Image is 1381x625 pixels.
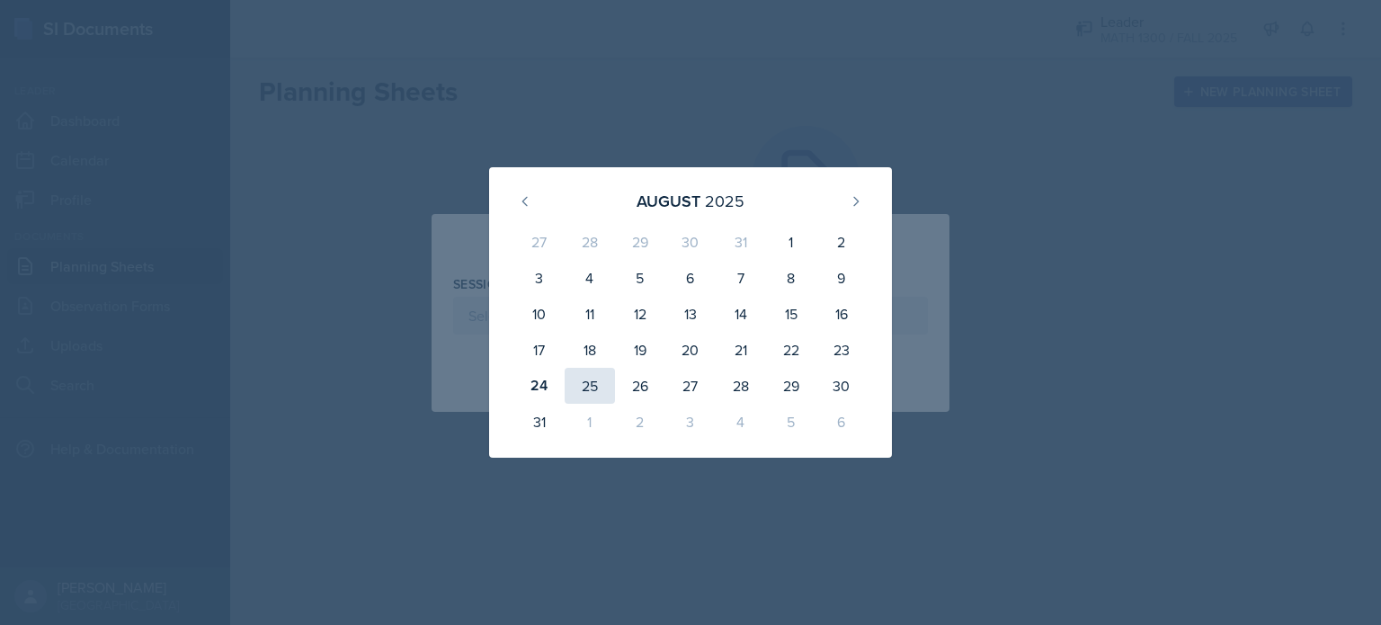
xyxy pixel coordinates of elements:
div: 26 [615,368,665,404]
div: 3 [665,404,716,440]
div: 30 [816,368,867,404]
div: August [637,189,700,213]
div: 27 [514,224,565,260]
div: 2025 [705,189,744,213]
div: 1 [766,224,816,260]
div: 7 [716,260,766,296]
div: 10 [514,296,565,332]
div: 28 [716,368,766,404]
div: 19 [615,332,665,368]
div: 2 [615,404,665,440]
div: 16 [816,296,867,332]
div: 29 [615,224,665,260]
div: 17 [514,332,565,368]
div: 24 [514,368,565,404]
div: 15 [766,296,816,332]
div: 28 [565,224,615,260]
div: 27 [665,368,716,404]
div: 9 [816,260,867,296]
div: 4 [565,260,615,296]
div: 6 [816,404,867,440]
div: 12 [615,296,665,332]
div: 5 [615,260,665,296]
div: 18 [565,332,615,368]
div: 14 [716,296,766,332]
div: 1 [565,404,615,440]
div: 11 [565,296,615,332]
div: 31 [514,404,565,440]
div: 13 [665,296,716,332]
div: 8 [766,260,816,296]
div: 30 [665,224,716,260]
div: 22 [766,332,816,368]
div: 5 [766,404,816,440]
div: 31 [716,224,766,260]
div: 25 [565,368,615,404]
div: 29 [766,368,816,404]
div: 23 [816,332,867,368]
div: 6 [665,260,716,296]
div: 4 [716,404,766,440]
div: 20 [665,332,716,368]
div: 21 [716,332,766,368]
div: 3 [514,260,565,296]
div: 2 [816,224,867,260]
